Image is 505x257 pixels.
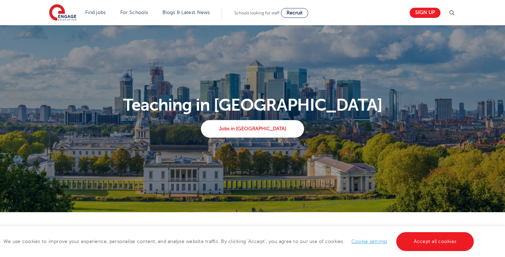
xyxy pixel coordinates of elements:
img: Engage Education [49,4,76,22]
a: Find jobs [85,10,106,15]
a: Accept all cookies [396,232,474,251]
a: Recruit [281,8,308,18]
a: Blogs & Latest News [162,10,210,15]
p: Teaching in [GEOGRAPHIC_DATA] [45,97,460,113]
a: Sign up [410,8,440,18]
a: Jobs in [GEOGRAPHIC_DATA] [201,120,304,138]
span: Schools looking for staff [234,11,280,15]
a: Cookie settings [351,239,388,244]
span: Recruit [287,10,303,15]
span: We use cookies to improve your experience, personalise content, and analyse website traffic. By c... [4,239,476,244]
a: For Schools [120,10,148,15]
